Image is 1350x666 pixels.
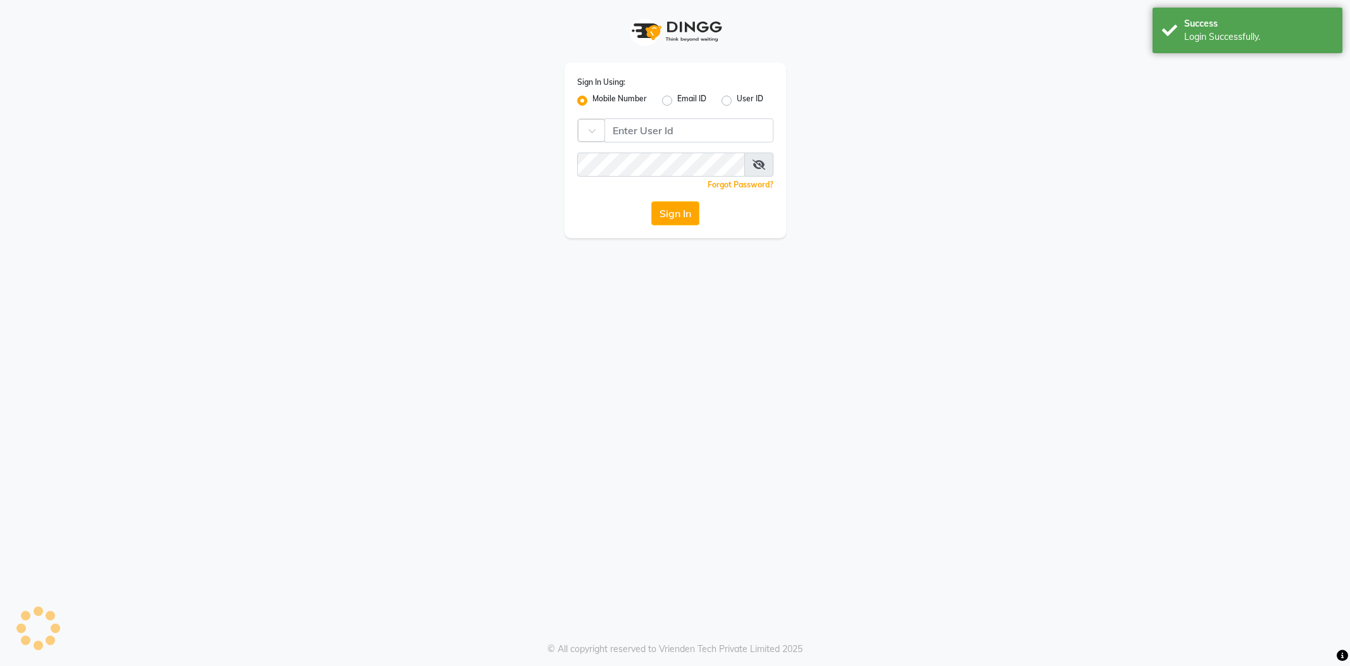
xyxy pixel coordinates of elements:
[577,77,625,88] label: Sign In Using:
[677,93,706,108] label: Email ID
[651,201,699,225] button: Sign In
[592,93,647,108] label: Mobile Number
[708,180,773,189] a: Forgot Password?
[737,93,763,108] label: User ID
[577,153,745,177] input: Username
[604,118,773,142] input: Username
[625,13,726,50] img: logo1.svg
[1184,17,1333,30] div: Success
[1184,30,1333,44] div: Login Successfully.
